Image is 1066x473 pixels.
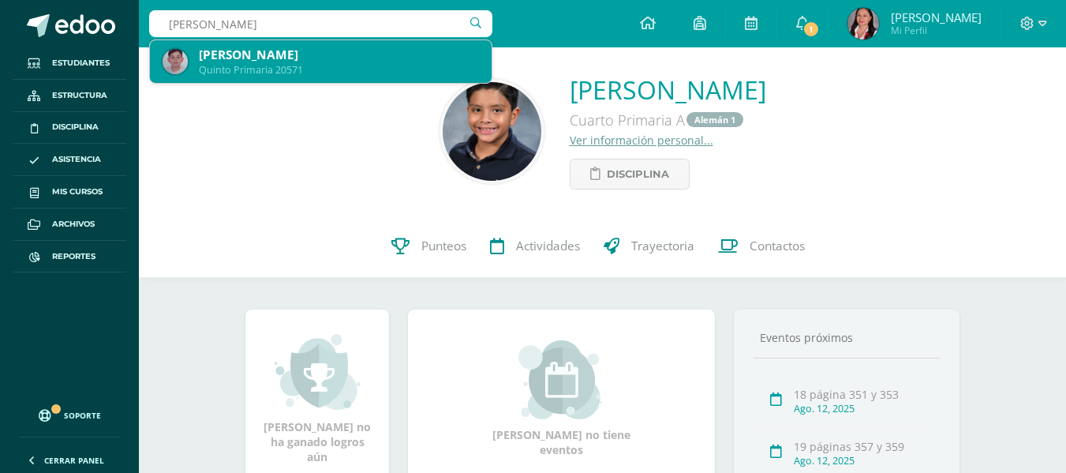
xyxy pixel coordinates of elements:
[13,112,126,145] a: Disciplina
[570,133,713,148] a: Ver información personal...
[52,153,101,166] span: Asistencia
[261,332,373,464] div: [PERSON_NAME] no ha ganado logros aún
[794,439,935,454] div: 19 páginas 357 y 359
[380,215,478,278] a: Punteos
[64,410,101,421] span: Soporte
[570,73,766,107] a: [PERSON_NAME]
[52,89,107,102] span: Estructura
[443,82,541,181] img: 52e6f630bc27d60a574f4c4f9ec7f1fd.png
[794,387,935,402] div: 18 página 351 y 353
[421,238,466,255] span: Punteos
[52,57,110,69] span: Estudiantes
[13,176,126,208] a: Mis cursos
[13,208,126,241] a: Archivos
[44,455,104,466] span: Cerrar panel
[478,215,592,278] a: Actividades
[13,144,126,176] a: Asistencia
[570,159,690,190] a: Disciplina
[592,215,706,278] a: Trayectoria
[199,63,479,77] div: Quinto Primaria 20571
[52,250,95,263] span: Reportes
[149,10,492,37] input: Busca un usuario...
[706,215,817,278] a: Contactos
[275,332,361,411] img: achievement_small.png
[750,238,805,255] span: Contactos
[794,454,935,467] div: Ago. 12, 2025
[570,107,766,133] div: Cuarto Primaria A
[52,121,99,133] span: Disciplina
[516,238,580,255] span: Actividades
[163,49,188,74] img: 7980823a7a579aaafa87947fbfcb88fa.png
[52,218,95,231] span: Archivos
[19,394,120,433] a: Soporte
[686,112,743,127] a: Alemán 1
[891,9,982,25] span: [PERSON_NAME]
[847,8,879,39] img: 316256233fc5d05bd520c6ab6e96bb4a.png
[631,238,694,255] span: Trayectoria
[754,330,940,345] div: Eventos próximos
[483,340,641,457] div: [PERSON_NAME] no tiene eventos
[607,160,669,189] span: Disciplina
[52,186,103,198] span: Mis cursos
[518,340,604,419] img: event_small.png
[794,402,935,415] div: Ago. 12, 2025
[13,80,126,112] a: Estructura
[13,241,126,273] a: Reportes
[891,24,982,37] span: Mi Perfil
[802,21,820,38] span: 1
[199,47,479,63] div: [PERSON_NAME]
[13,47,126,80] a: Estudiantes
